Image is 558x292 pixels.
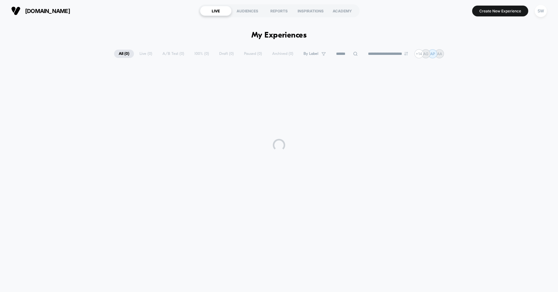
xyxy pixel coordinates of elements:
div: AUDIENCES [232,6,263,16]
h1: My Experiences [251,31,307,40]
p: AG [423,51,428,56]
button: [DOMAIN_NAME] [9,6,72,16]
button: SW [533,5,549,17]
p: AP [430,51,435,56]
span: By Label [303,51,318,56]
img: end [404,52,408,55]
div: REPORTS [263,6,295,16]
div: SW [535,5,547,17]
button: Create New Experience [472,6,528,16]
div: LIVE [200,6,232,16]
div: + 14 [414,49,423,58]
img: Visually logo [11,6,20,15]
div: ACADEMY [326,6,358,16]
span: [DOMAIN_NAME] [25,8,70,14]
p: AA [437,51,442,56]
div: INSPIRATIONS [295,6,326,16]
span: All ( 0 ) [114,50,134,58]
